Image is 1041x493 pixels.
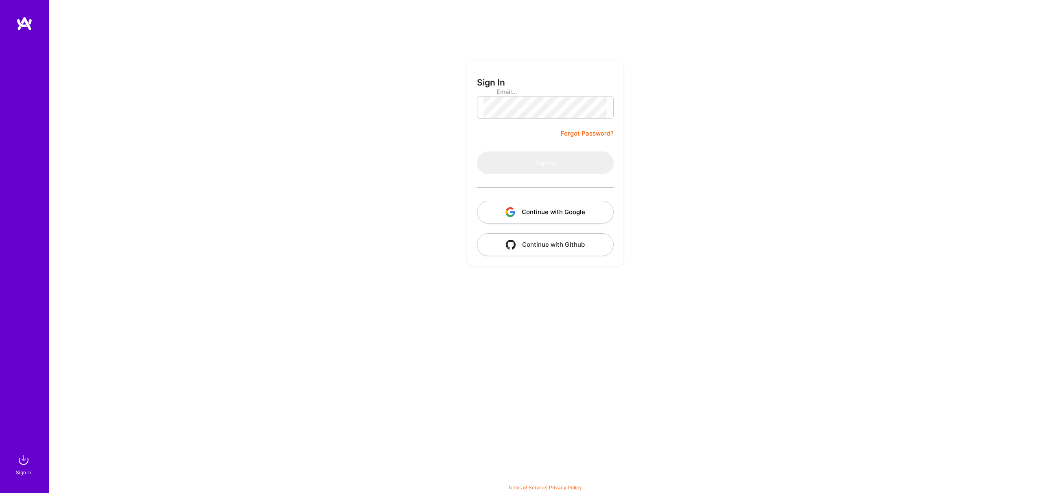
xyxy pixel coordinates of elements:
[508,484,582,491] span: |
[505,207,515,217] img: icon
[477,77,505,88] h3: Sign In
[477,201,614,223] button: Continue with Google
[549,484,582,491] a: Privacy Policy
[477,151,614,174] button: Sign In
[477,233,614,256] button: Continue with Github
[17,452,32,477] a: sign inSign In
[49,469,1041,489] div: © 2025 ATeams Inc., All rights reserved.
[16,16,33,31] img: logo
[508,484,546,491] a: Terms of Service
[497,81,594,102] input: Email...
[561,129,614,138] a: Forgot Password?
[506,240,516,250] img: icon
[15,452,32,468] img: sign in
[16,468,31,477] div: Sign In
